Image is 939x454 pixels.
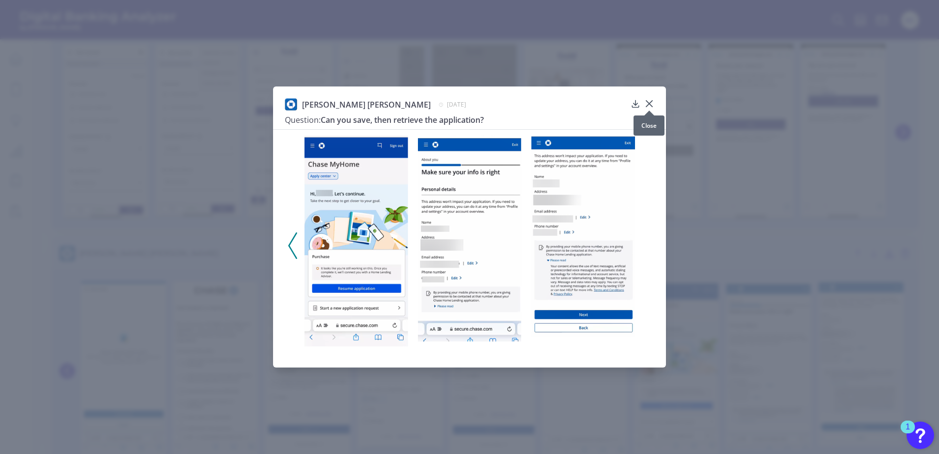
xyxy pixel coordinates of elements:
span: [DATE] [447,100,466,109]
span: Question: [285,114,321,125]
span: [PERSON_NAME] [PERSON_NAME] [302,99,431,110]
h3: Can you save, then retrieve the application? [285,114,627,125]
div: 1 [906,427,910,440]
button: Open Resource Center, 1 new notification [907,422,934,449]
div: Close [634,115,664,136]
